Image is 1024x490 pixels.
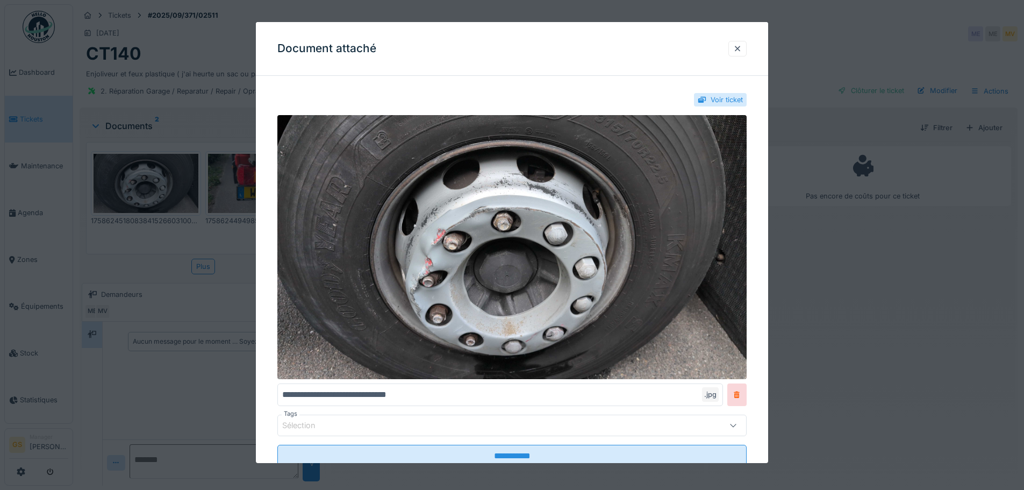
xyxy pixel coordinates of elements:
[711,95,743,105] div: Voir ticket
[702,387,719,402] div: .jpg
[277,115,747,379] img: dd890d75-37ab-43c3-9bc1-d4048851d4f7-17586245180838415266031009176437.jpg
[282,420,331,431] div: Sélection
[282,409,299,418] label: Tags
[277,42,376,55] h3: Document attaché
